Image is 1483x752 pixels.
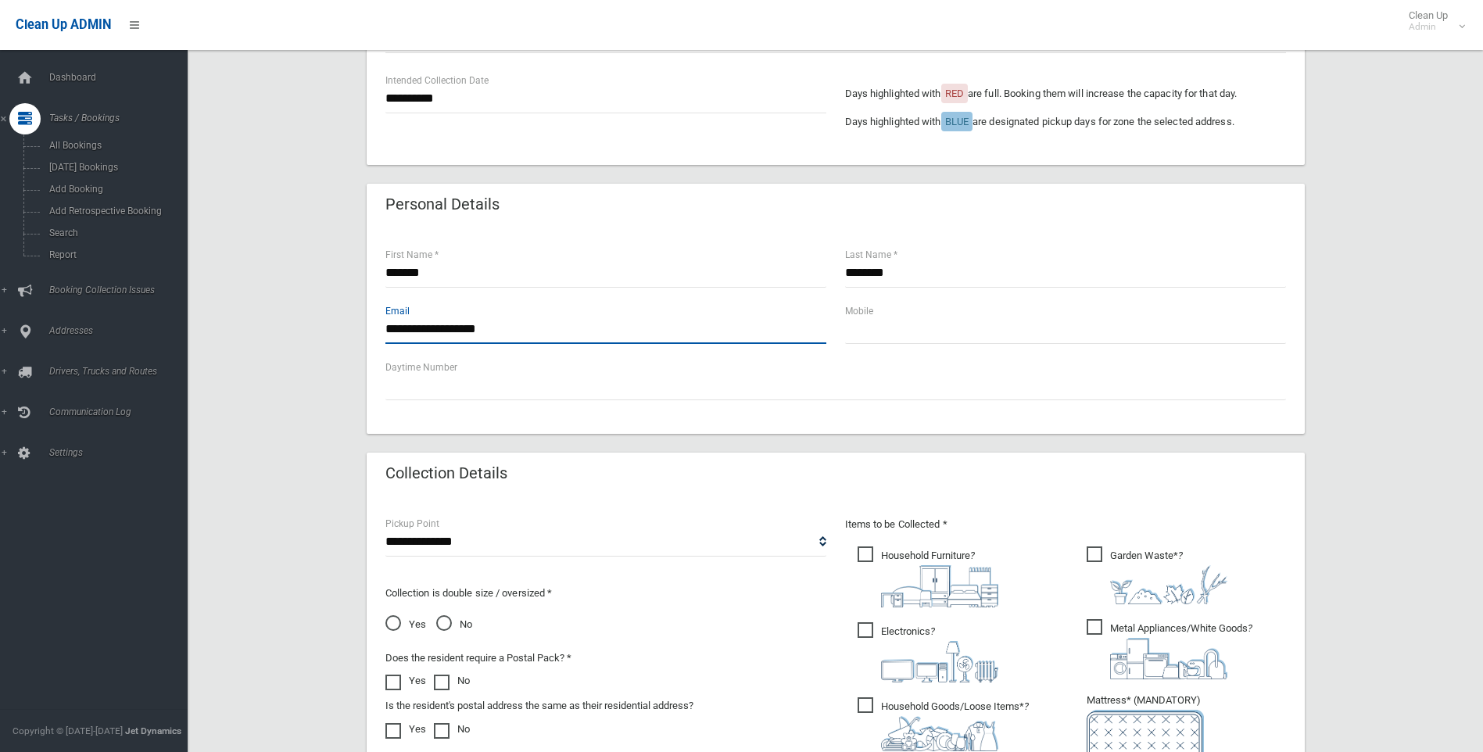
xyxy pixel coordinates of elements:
[434,671,470,690] label: No
[45,285,199,295] span: Booking Collection Issues
[845,113,1286,131] p: Days highlighted with are designated pickup days for zone the selected address.
[45,162,186,173] span: [DATE] Bookings
[1401,9,1463,33] span: Clean Up
[45,72,199,83] span: Dashboard
[385,671,426,690] label: Yes
[1110,638,1227,679] img: 36c1b0289cb1767239cdd3de9e694f19.png
[881,565,998,607] img: aa9efdbe659d29b613fca23ba79d85cb.png
[125,725,181,736] strong: Jet Dynamics
[385,584,826,603] p: Collection is double size / oversized *
[367,189,518,220] header: Personal Details
[45,140,186,151] span: All Bookings
[45,406,199,417] span: Communication Log
[45,184,186,195] span: Add Booking
[1110,565,1227,604] img: 4fd8a5c772b2c999c83690221e5242e0.png
[881,641,998,682] img: 394712a680b73dbc3d2a6a3a7ffe5a07.png
[858,697,1029,751] span: Household Goods/Loose Items*
[1110,622,1252,679] i: ?
[945,88,964,99] span: RED
[1087,619,1252,679] span: Metal Appliances/White Goods
[858,622,998,682] span: Electronics
[16,17,111,32] span: Clean Up ADMIN
[436,615,472,634] span: No
[945,116,969,127] span: BLUE
[881,625,998,682] i: ?
[385,720,426,739] label: Yes
[45,325,199,336] span: Addresses
[385,696,693,715] label: Is the resident's postal address the same as their residential address?
[45,447,199,458] span: Settings
[45,366,199,377] span: Drivers, Trucks and Routes
[845,84,1286,103] p: Days highlighted with are full. Booking them will increase the capacity for that day.
[1110,550,1227,604] i: ?
[45,227,186,238] span: Search
[1409,21,1448,33] small: Admin
[881,716,998,751] img: b13cc3517677393f34c0a387616ef184.png
[45,206,186,217] span: Add Retrospective Booking
[385,615,426,634] span: Yes
[881,700,1029,751] i: ?
[845,515,1286,534] p: Items to be Collected *
[45,113,199,124] span: Tasks / Bookings
[858,546,998,607] span: Household Furniture
[1087,546,1227,604] span: Garden Waste*
[45,249,186,260] span: Report
[434,720,470,739] label: No
[385,649,571,668] label: Does the resident require a Postal Pack? *
[367,458,526,489] header: Collection Details
[13,725,123,736] span: Copyright © [DATE]-[DATE]
[881,550,998,607] i: ?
